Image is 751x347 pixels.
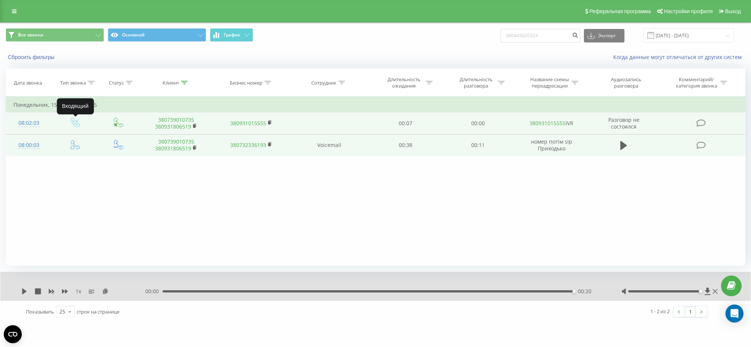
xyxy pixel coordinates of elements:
[109,80,124,86] div: Статус
[602,76,651,89] div: Аудиозапись разговора
[699,290,702,293] div: Accessibility label
[230,120,266,127] a: 380931015555
[108,28,206,42] button: Основной
[158,138,194,145] a: 380739010735
[224,32,240,38] span: График
[145,288,163,295] span: 00:00
[163,80,179,86] div: Клиент
[210,28,253,42] button: График
[77,308,119,315] span: строк на странице
[685,306,696,317] a: 1
[725,8,741,14] span: Выход
[369,134,442,156] td: 00:38
[289,134,369,156] td: Voicemail
[514,134,589,156] td: номер потім sip Приходько
[155,145,191,152] a: 380931806519
[14,116,45,130] div: 08:02:03
[6,28,104,42] button: Все звонки
[584,29,624,42] button: Экспорт
[529,76,570,89] div: Название схемы переадресации
[573,290,576,293] div: Accessibility label
[14,80,42,86] div: Дата звонка
[369,112,442,134] td: 00:07
[155,123,191,130] a: 380931806519
[230,80,262,86] div: Бизнес номер
[6,54,58,61] button: Сбросить фильтры
[529,120,566,127] a: 380931015555
[384,76,424,89] div: Длительность ожидания
[18,32,43,38] span: Все звонки
[14,138,45,153] div: 08:00:03
[589,8,651,14] span: Реферальная программа
[4,325,22,343] button: Open CMP widget
[456,76,496,89] div: Длительность разговора
[674,76,718,89] div: Комментарий/категория звонка
[650,308,670,315] div: 1 - 2 из 2
[75,288,81,295] span: 1 x
[311,80,336,86] div: Сотрудник
[514,112,589,134] td: IVR
[230,141,266,148] a: 380732336193
[442,112,514,134] td: 00:00
[442,134,514,156] td: 00:11
[26,308,54,315] span: Показывать
[725,305,743,323] div: Open Intercom Messenger
[57,98,94,114] div: Входящий
[158,116,194,123] a: 380739010735
[60,80,86,86] div: Тип звонка
[578,288,591,295] span: 00:20
[613,53,745,61] a: Когда данные могут отличаться от других систем
[501,29,580,42] input: Поиск по номеру
[608,116,639,130] span: Разговор не состоялся
[6,97,745,112] td: Понедельник, 15 Сентября 2025
[664,8,713,14] span: Настройки профиля
[59,308,65,315] div: 25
